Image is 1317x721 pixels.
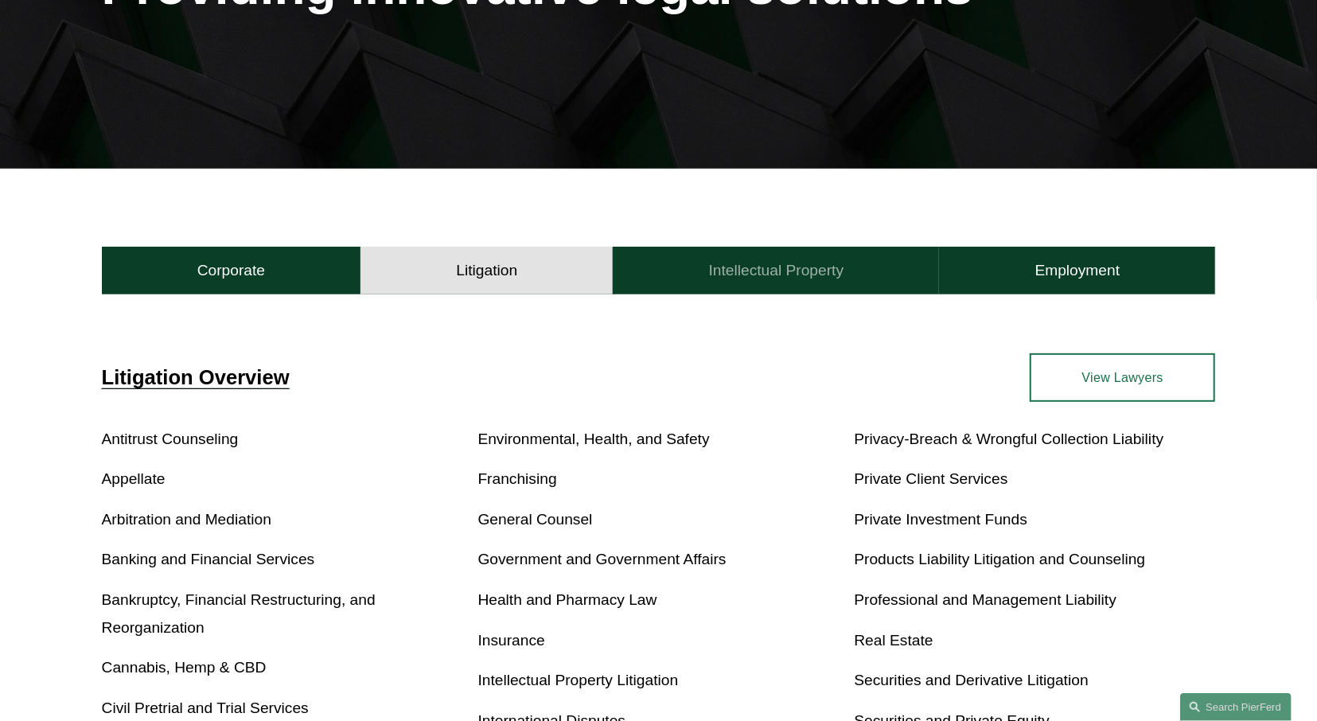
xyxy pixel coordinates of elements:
[102,591,376,636] a: Bankruptcy, Financial Restructuring, and Reorganization
[478,551,727,567] a: Government and Government Affairs
[854,470,1007,487] a: Private Client Services
[854,511,1027,528] a: Private Investment Funds
[478,672,679,688] a: Intellectual Property Litigation
[478,431,710,447] a: Environmental, Health, and Safety
[102,700,309,716] a: Civil Pretrial and Trial Services
[102,431,239,447] a: Antitrust Counseling
[478,470,557,487] a: Franchising
[1035,261,1120,280] h4: Employment
[709,261,844,280] h4: Intellectual Property
[854,591,1116,608] a: Professional and Management Liability
[854,672,1088,688] a: Securities and Derivative Litigation
[1180,693,1292,721] a: Search this site
[854,632,933,649] a: Real Estate
[478,632,545,649] a: Insurance
[102,551,315,567] a: Banking and Financial Services
[102,366,290,388] a: Litigation Overview
[102,659,267,676] a: Cannabis, Hemp & CBD
[1030,353,1215,401] a: View Lawyers
[854,431,1163,447] a: Privacy-Breach & Wrongful Collection Liability
[854,551,1145,567] a: Products Liability Litigation and Counseling
[102,511,271,528] a: Arbitration and Mediation
[102,470,166,487] a: Appellate
[478,591,657,608] a: Health and Pharmacy Law
[478,511,593,528] a: General Counsel
[456,261,517,280] h4: Litigation
[197,261,265,280] h4: Corporate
